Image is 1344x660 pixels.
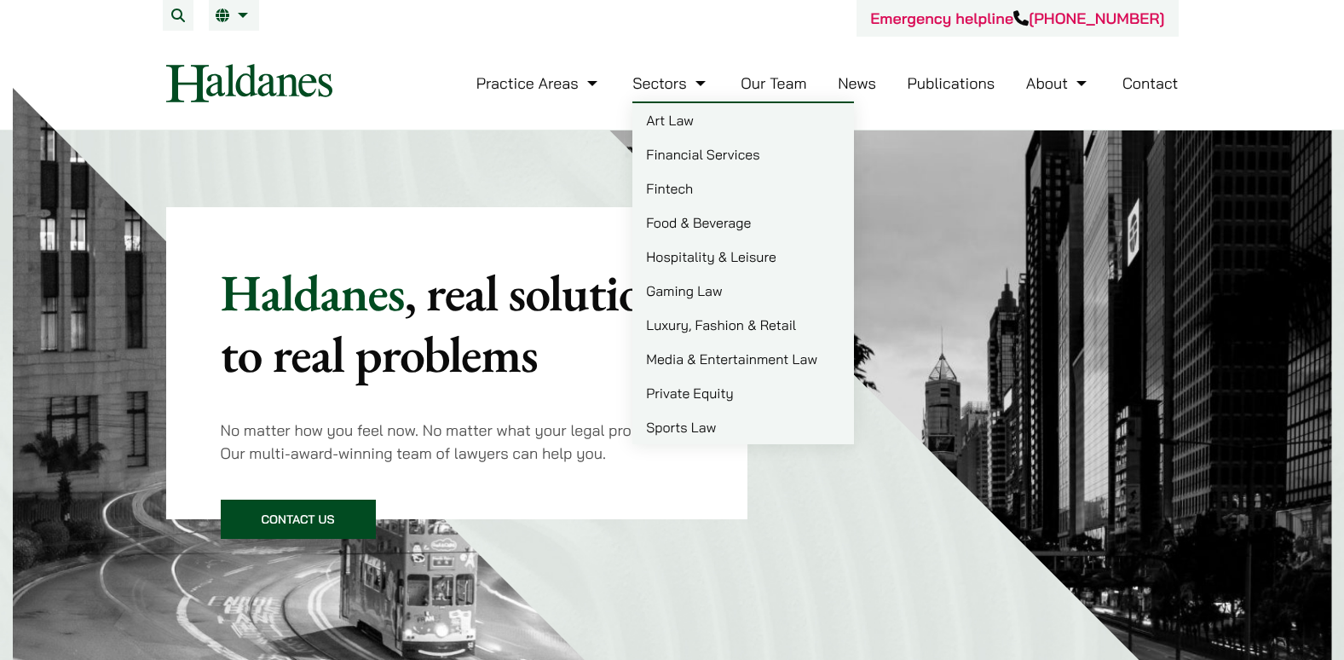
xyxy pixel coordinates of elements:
a: News [838,73,876,93]
a: Fintech [632,171,854,206]
a: About [1026,73,1091,93]
a: Emergency helpline[PHONE_NUMBER] [870,9,1164,28]
a: Practice Areas [476,73,602,93]
a: Media & Entertainment Law [632,342,854,376]
a: Private Equity [632,376,854,410]
p: Haldanes [221,262,694,385]
a: Food & Beverage [632,206,854,240]
a: Contact [1122,73,1179,93]
a: Sectors [632,73,709,93]
a: Art Law [632,103,854,137]
a: Gaming Law [632,274,854,308]
a: Sports Law [632,410,854,444]
a: EN [216,9,252,22]
a: Hospitality & Leisure [632,240,854,274]
mark: , real solutions to real problems [221,259,688,387]
a: Publications [908,73,995,93]
a: Contact Us [221,500,376,539]
img: Logo of Haldanes [166,64,332,102]
a: Financial Services [632,137,854,171]
p: No matter how you feel now. No matter what your legal problem is. Our multi-award-winning team of... [221,419,694,465]
a: Our Team [741,73,806,93]
a: Luxury, Fashion & Retail [632,308,854,342]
